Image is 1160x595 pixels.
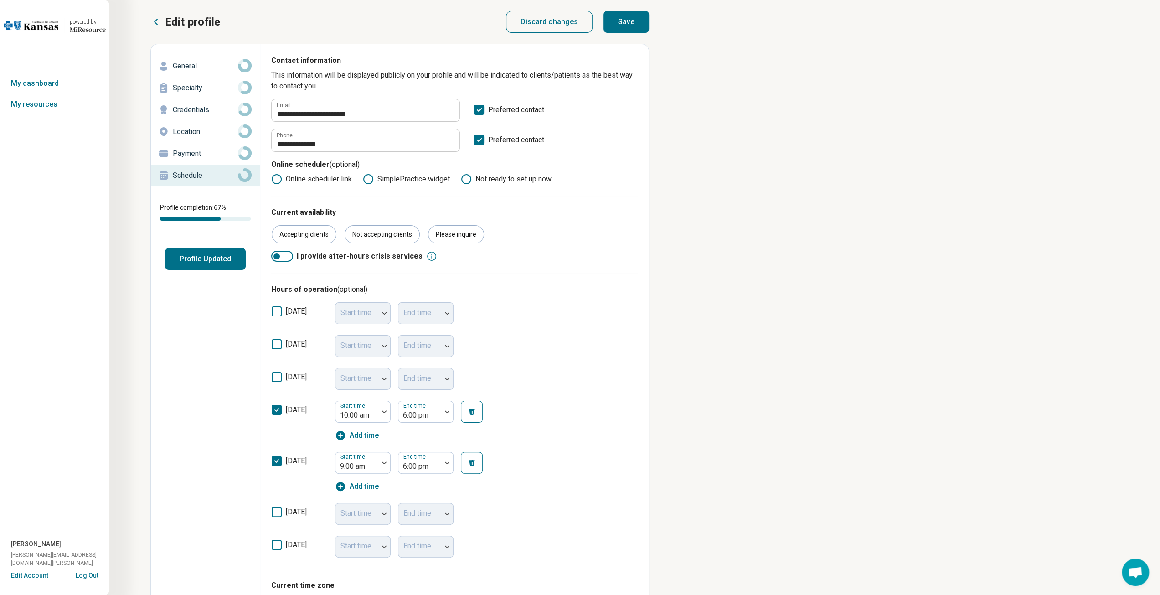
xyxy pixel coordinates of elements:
button: Edit Account [11,571,48,580]
span: (optional) [337,285,367,294]
p: Contact information [271,55,638,70]
button: Log Out [76,571,98,578]
span: Add time [350,481,379,492]
label: Email [277,103,291,108]
h3: Hours of operation [271,284,638,295]
span: [DATE] [286,307,307,316]
p: Credentials [173,104,238,115]
button: Save [603,11,649,33]
p: Current availability [271,207,638,218]
button: Add time [335,481,379,492]
label: End time [403,453,428,460]
button: Edit profile [150,15,220,29]
span: Preferred contact [488,104,544,122]
span: Preferred contact [488,135,544,152]
span: [DATE] [286,405,307,414]
p: Online scheduler [271,159,638,174]
label: Start time [340,453,367,460]
a: Blue Cross Blue Shield Kansaspowered by [4,15,106,36]
a: Location [151,121,260,143]
img: Blue Cross Blue Shield Kansas [4,15,58,36]
label: End time [403,402,428,409]
p: Edit profile [165,15,220,29]
span: [DATE] [286,507,307,516]
div: Profile completion: [151,197,260,226]
label: SimplePractice widget [363,174,450,185]
label: Start time [340,402,367,409]
span: Add time [350,430,379,441]
label: Online scheduler link [271,174,352,185]
span: I provide after-hours crisis services [297,251,423,262]
a: Payment [151,143,260,165]
span: (optional) [330,160,360,169]
span: [PERSON_NAME] [11,539,61,549]
span: [DATE] [286,373,307,381]
p: Schedule [173,170,238,181]
span: [PERSON_NAME][EMAIL_ADDRESS][DOMAIN_NAME][PERSON_NAME] [11,551,109,567]
p: This information will be displayed publicly on your profile and will be indicated to clients/pati... [271,70,638,92]
button: Add time [335,430,379,441]
div: Not accepting clients [345,225,420,243]
span: [DATE] [286,540,307,549]
p: General [173,61,238,72]
div: powered by [70,18,106,26]
p: Payment [173,148,238,159]
span: [DATE] [286,456,307,465]
a: Specialty [151,77,260,99]
div: Please inquire [428,225,484,243]
button: Profile Updated [165,248,246,270]
p: Location [173,126,238,137]
div: Accepting clients [272,225,336,243]
a: Schedule [151,165,260,186]
p: Current time zone [271,580,638,591]
label: Not ready to set up now [461,174,552,185]
span: 67 % [214,204,226,211]
label: Phone [277,133,293,138]
a: General [151,55,260,77]
a: Credentials [151,99,260,121]
p: Specialty [173,83,238,93]
div: Profile completion [160,217,251,221]
div: Open chat [1122,559,1149,586]
button: Discard changes [506,11,593,33]
span: [DATE] [286,340,307,348]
